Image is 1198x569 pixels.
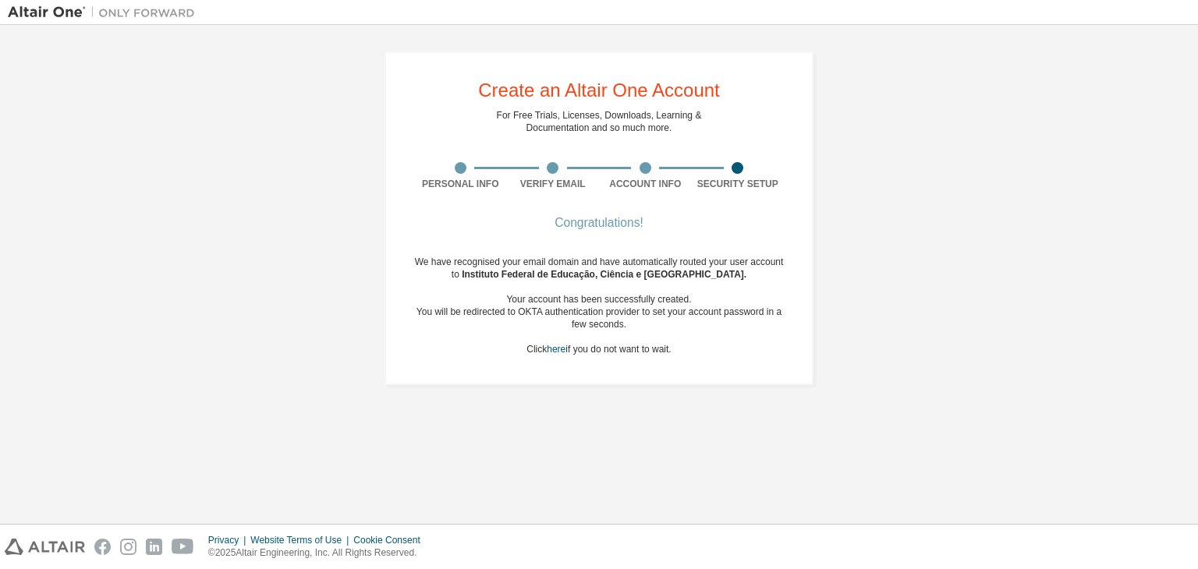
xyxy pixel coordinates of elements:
div: Personal Info [414,178,507,190]
div: We have recognised your email domain and have automatically routed your user account to Click if ... [414,256,784,355]
a: here [547,344,565,355]
img: Altair One [8,5,203,20]
div: For Free Trials, Licenses, Downloads, Learning & Documentation and so much more. [497,109,702,134]
img: instagram.svg [120,539,136,555]
div: Congratulations! [414,218,784,228]
p: © 2025 Altair Engineering, Inc. All Rights Reserved. [208,546,430,560]
div: You will be redirected to OKTA authentication provider to set your account password in a few seco... [414,306,784,330]
div: Website Terms of Use [250,534,353,546]
img: facebook.svg [94,539,111,555]
div: Create an Altair One Account [478,81,720,100]
div: Security Setup [692,178,785,190]
img: linkedin.svg [146,539,162,555]
img: altair_logo.svg [5,539,85,555]
div: Your account has been successfully created. [414,293,784,306]
div: Privacy [208,534,250,546]
div: Verify Email [507,178,600,190]
div: Cookie Consent [353,534,429,546]
div: Account Info [599,178,692,190]
span: Instituto Federal de Educação, Ciência e [GEOGRAPHIC_DATA] . [462,269,746,280]
img: youtube.svg [172,539,194,555]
